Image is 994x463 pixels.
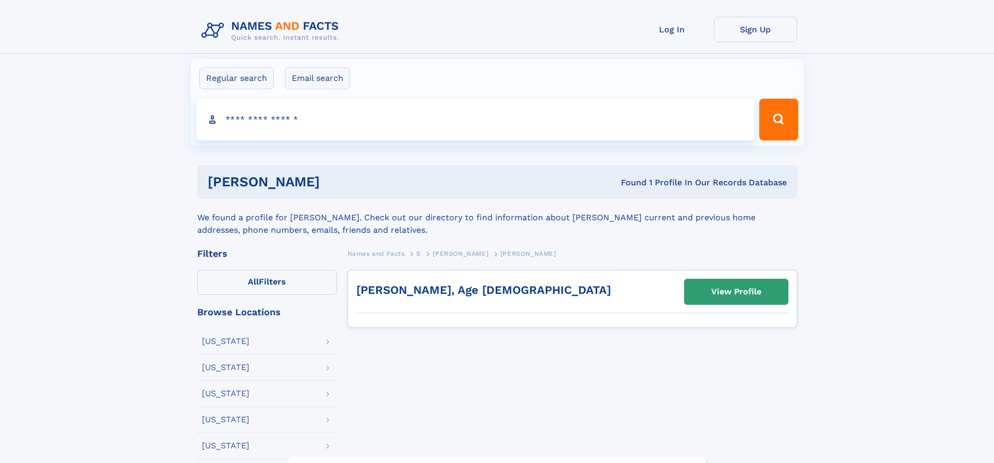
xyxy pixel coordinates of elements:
div: View Profile [711,280,761,304]
a: Names and Facts [348,247,405,260]
div: [US_STATE] [202,415,249,424]
div: [US_STATE] [202,442,249,450]
label: Filters [197,270,337,295]
div: We found a profile for [PERSON_NAME]. Check out our directory to find information about [PERSON_N... [197,199,797,236]
a: View Profile [685,279,788,304]
input: search input [196,99,755,140]
div: [US_STATE] [202,389,249,398]
img: Logo Names and Facts [197,17,348,45]
span: All [248,277,259,287]
h1: [PERSON_NAME] [208,175,471,188]
div: Filters [197,249,337,258]
div: [US_STATE] [202,337,249,346]
a: Sign Up [714,17,797,42]
span: [PERSON_NAME] [500,250,556,257]
span: [PERSON_NAME] [433,250,488,257]
span: S [416,250,421,257]
div: Browse Locations [197,307,337,317]
a: [PERSON_NAME], Age [DEMOGRAPHIC_DATA] [356,283,611,296]
button: Search Button [759,99,798,140]
div: [US_STATE] [202,363,249,372]
label: Email search [285,67,350,89]
a: Log In [630,17,714,42]
a: [PERSON_NAME] [433,247,488,260]
a: S [416,247,421,260]
div: Found 1 Profile In Our Records Database [470,177,787,188]
label: Regular search [199,67,274,89]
